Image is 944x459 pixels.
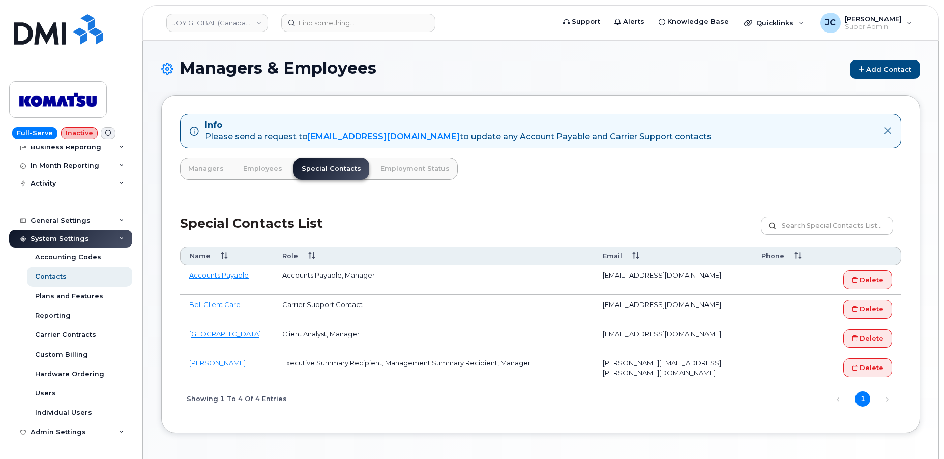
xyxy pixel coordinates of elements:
[235,158,290,180] a: Employees
[372,158,458,180] a: Employment Status
[161,59,920,79] h1: Managers & Employees
[843,300,892,319] a: Delete
[843,270,892,289] a: Delete
[273,265,594,295] td: Accounts Payable, Manager
[850,60,920,79] a: Add Contact
[900,415,936,451] iframe: Messenger Launcher
[594,324,752,354] td: [EMAIL_ADDRESS][DOMAIN_NAME]
[879,391,895,407] a: Next
[189,359,246,367] a: [PERSON_NAME]
[843,358,892,377] a: Delete
[189,330,261,338] a: [GEOGRAPHIC_DATA]
[189,300,241,309] a: Bell Client Care
[594,295,752,324] td: [EMAIL_ADDRESS][DOMAIN_NAME]
[752,247,820,265] th: Phone: activate to sort column ascending
[843,329,892,348] a: Delete
[308,132,460,141] a: [EMAIL_ADDRESS][DOMAIN_NAME]
[273,353,594,383] td: Executive Summary Recipient, Management Summary Recipient, Manager
[205,120,222,130] strong: Info
[189,271,249,279] a: Accounts Payable
[831,391,846,407] a: Previous
[180,158,232,180] a: Managers
[594,353,752,383] td: [PERSON_NAME][EMAIL_ADDRESS][PERSON_NAME][DOMAIN_NAME]
[273,324,594,354] td: Client Analyst, Manager
[293,158,369,180] a: Special Contacts
[180,217,323,247] h2: Special Contacts List
[180,390,287,407] div: Showing 1 to 4 of 4 entries
[205,131,712,143] div: Please send a request to to update any Account Payable and Carrier Support contacts
[594,247,752,265] th: Email: activate to sort column ascending
[180,247,273,265] th: Name: activate to sort column ascending
[273,247,594,265] th: Role: activate to sort column ascending
[855,391,870,407] a: 1
[273,295,594,324] td: Carrier Support Contact
[594,265,752,295] td: [EMAIL_ADDRESS][DOMAIN_NAME]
